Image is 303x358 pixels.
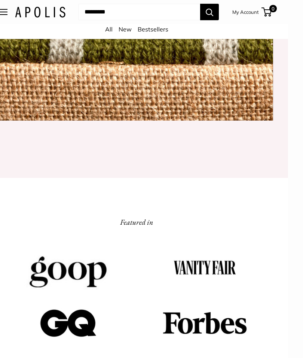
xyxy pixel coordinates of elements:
a: Bestsellers [138,25,168,33]
a: 0 [262,7,272,16]
a: New [119,25,132,33]
button: Search [200,4,219,20]
img: Apolis [15,7,65,18]
h2: Featured in [120,215,153,229]
span: 0 [269,5,277,12]
a: My Account [232,7,259,16]
a: All [105,25,113,33]
input: Search... [79,4,200,20]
